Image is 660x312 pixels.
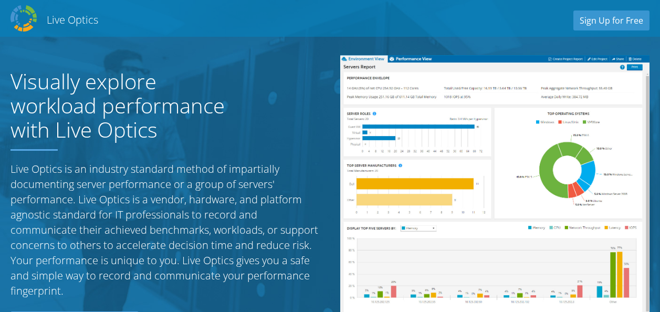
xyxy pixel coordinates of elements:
[11,5,37,32] img: Dell Dpack
[47,13,98,27] h2: Live Optics
[11,69,247,142] h1: Visually explore workload performance with Live Optics
[11,161,319,298] p: Live Optics is an industry standard method of impartially documenting server performance or a gro...
[573,11,649,30] a: Sign Up for Free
